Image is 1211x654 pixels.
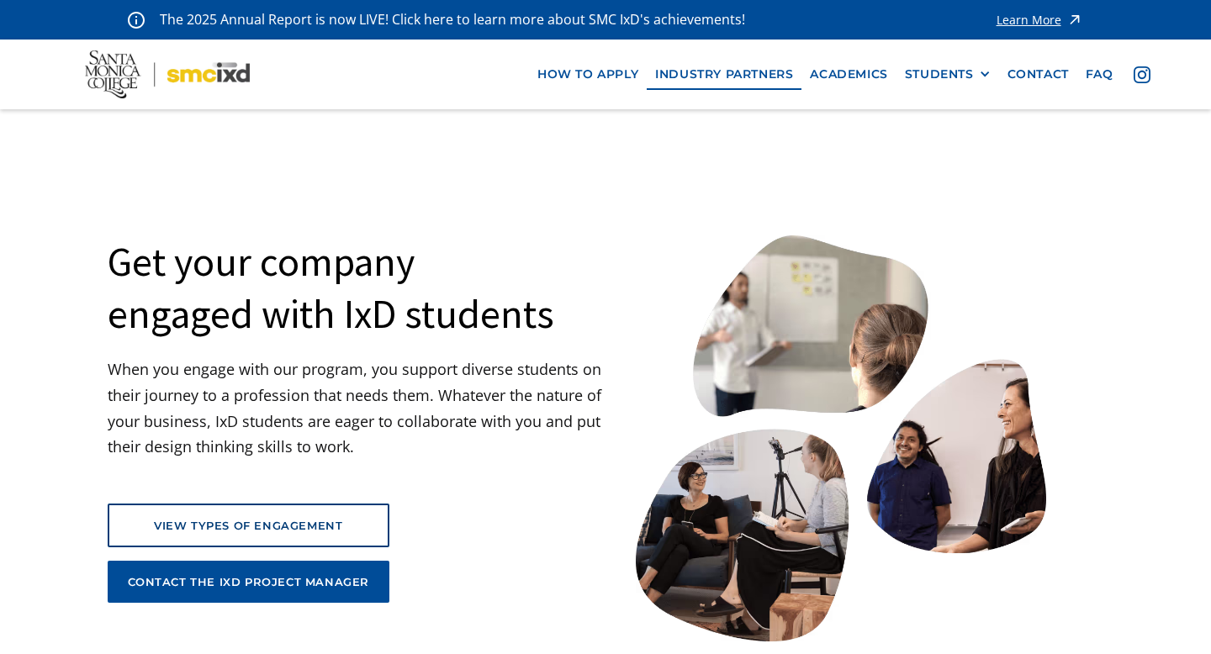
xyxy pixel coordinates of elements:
a: contact [999,59,1077,90]
a: how to apply [529,59,647,90]
div: STUDENTS [905,67,974,82]
p: The 2025 Annual Report is now LIVE! Click here to learn more about SMC IxD's achievements! [160,8,747,31]
p: When you engage with our program, you support diverse students on their journey to a profession t... [108,356,606,459]
img: Santa Monica College - SMC IxD logo [85,50,251,99]
img: icon - instagram [1134,66,1150,83]
img: icon - arrow - alert [1066,8,1083,31]
img: icon - information - alert [128,11,145,29]
a: view types of engagement [108,504,390,547]
h1: Get your company engaged with IxD students [108,235,554,340]
div: contact the ixd project manager [128,574,370,589]
div: Learn More [997,14,1061,26]
div: STUDENTS [905,67,991,82]
div: view types of engagement [130,518,368,533]
a: faq [1077,59,1122,90]
a: contact the ixd project manager [108,561,390,603]
img: Santa Monica College IxD Students engaging with industry [636,235,1046,642]
a: Academics [801,59,896,90]
a: industry partners [647,59,801,90]
a: Learn More [997,8,1083,31]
